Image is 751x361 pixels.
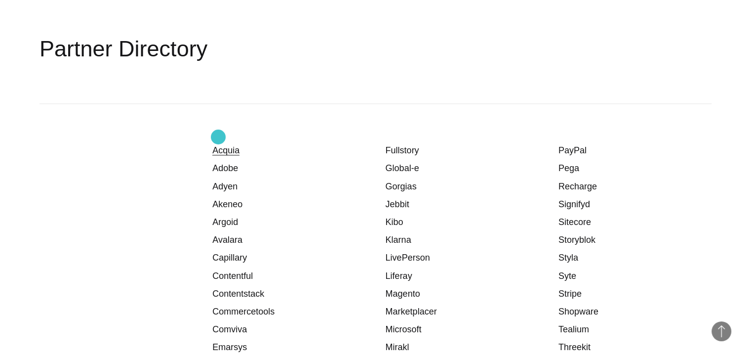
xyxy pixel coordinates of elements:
[558,253,578,263] a: Styla
[212,324,247,334] a: Comviva
[558,307,598,316] a: Shopware
[212,253,247,263] a: Capillary
[386,163,419,173] a: Global-e
[386,217,403,227] a: Kibo
[558,235,595,245] a: Storyblok
[386,145,419,155] a: Fullstory
[558,217,591,227] a: Sitecore
[212,235,242,245] a: Avalara
[40,34,207,64] h2: Partner Directory
[212,217,238,227] a: Argoid
[558,324,589,334] a: Tealium
[386,181,417,191] a: Gorgias
[558,289,582,299] a: Stripe
[558,342,591,352] a: Threekit
[212,307,275,316] a: Commercetools
[558,163,579,173] a: Pega
[386,271,412,281] a: Liferay
[386,199,409,209] a: Jebbit
[386,235,411,245] a: Klarna
[212,145,239,155] a: Acquia
[558,199,590,209] a: Signifyd
[212,289,264,299] a: Contentstack
[386,342,409,352] a: Mirakl
[212,163,238,173] a: Adobe
[558,271,576,281] a: Syte
[711,321,731,341] button: Back to Top
[212,181,237,191] a: Adyen
[386,253,430,263] a: LivePerson
[212,199,242,209] a: Akeneo
[386,289,420,299] a: Magento
[212,342,247,352] a: Emarsys
[386,324,422,334] a: Microsoft
[558,145,587,155] a: PayPal
[558,181,597,191] a: Recharge
[386,307,437,316] a: Marketplacer
[212,271,253,281] a: Contentful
